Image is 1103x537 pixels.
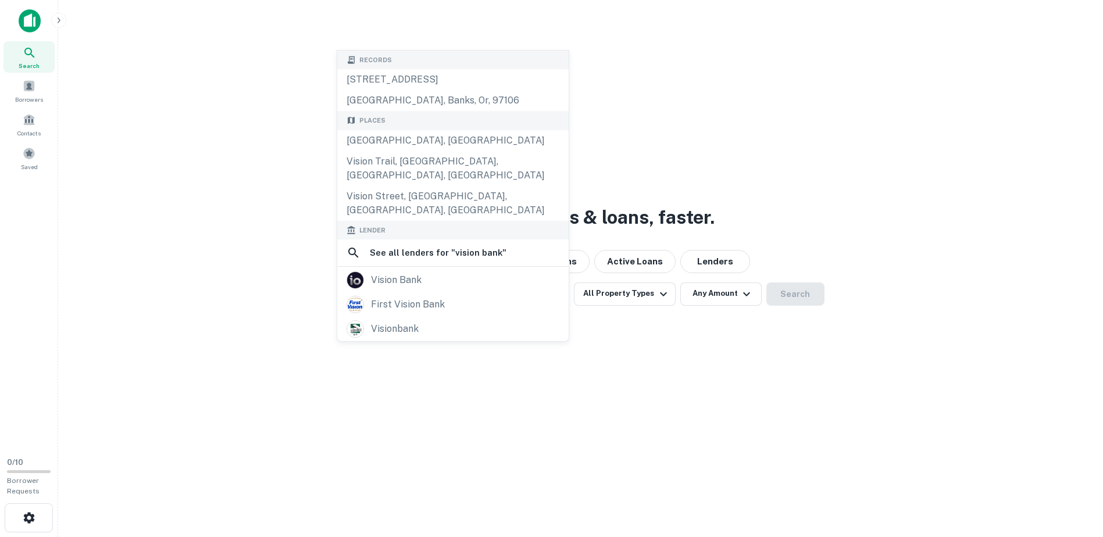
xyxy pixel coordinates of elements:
img: capitalize-icon.png [19,9,41,33]
img: picture [347,296,363,313]
a: Search [3,41,55,73]
span: Borrowers [15,95,43,104]
span: Records [359,55,392,65]
span: Borrower Requests [7,477,40,495]
div: vision bank [371,271,422,289]
span: Places [359,116,385,126]
button: All Property Types [574,282,675,306]
span: Lender [359,225,385,235]
button: Active Loans [594,250,676,273]
a: Borrowers [3,75,55,106]
h6: See all lenders for " vision bank " [370,246,506,260]
div: Vision Street, [GEOGRAPHIC_DATA], [GEOGRAPHIC_DATA], [GEOGRAPHIC_DATA] [337,186,569,221]
span: Search [19,61,40,70]
a: first vision bank [337,292,569,317]
span: 0 / 10 [7,458,23,467]
div: visionbank [371,320,419,338]
div: Vision Trail, [GEOGRAPHIC_DATA], [GEOGRAPHIC_DATA], [GEOGRAPHIC_DATA] [337,151,569,186]
div: [STREET_ADDRESS] [337,69,569,90]
span: Contacts [17,128,41,138]
button: Any Amount [680,282,762,306]
img: picture [347,272,363,288]
a: Saved [3,142,55,174]
h3: Search lenders & loans, faster. [447,203,715,231]
a: vision bank [337,268,569,292]
a: visionbank [337,317,569,341]
span: Saved [21,162,38,171]
iframe: Chat Widget [1045,444,1103,500]
div: [GEOGRAPHIC_DATA], banks, or, 97106 [337,90,569,111]
div: first vision bank [371,296,445,313]
button: Lenders [680,250,750,273]
a: Contacts [3,109,55,140]
div: [GEOGRAPHIC_DATA], [GEOGRAPHIC_DATA] [337,130,569,151]
img: picture [347,321,363,337]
